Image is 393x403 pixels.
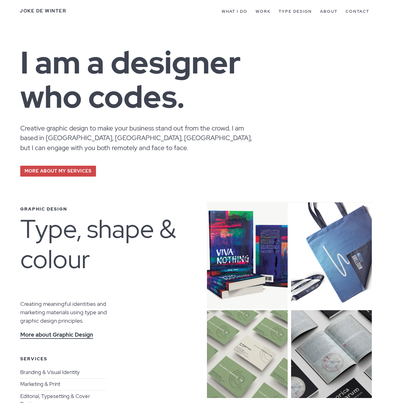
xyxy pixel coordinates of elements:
[20,123,260,186] p: Creative graphic design to make your business stand out from the crowd. I am based in [GEOGRAPHIC...
[346,9,369,14] a: Contact
[20,331,93,339] a: More about Graphic Design
[20,166,96,177] a: More about my services
[256,9,271,14] a: Work
[20,369,80,376] a: Branding & Visual Identity
[20,8,66,14] a: Joke De Winter
[20,214,188,300] h3: Type, shape & colour
[20,45,300,123] h1: I am a designer who codes.
[320,9,338,14] a: About
[20,356,188,367] h4: Services
[222,9,247,14] a: What I do
[279,9,312,14] a: Type Design
[20,202,188,214] h2: Graphic Design
[20,300,121,330] p: Creating meaningful identities and marketing materials using type and graphic design principles.
[20,381,60,387] a: Marketing & Print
